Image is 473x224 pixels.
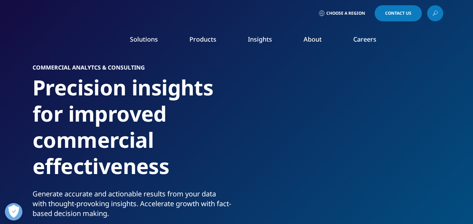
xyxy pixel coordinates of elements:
[375,5,422,21] a: Contact Us
[304,35,322,43] a: About
[89,24,443,57] nav: Primary
[326,10,365,16] span: Choose a Region
[385,11,411,15] span: Contact Us
[248,35,272,43] a: Insights
[33,189,234,223] p: Generate accurate and actionable results from your data with thought-provoking insights. Accelera...
[33,74,234,189] h1: Precision insights for improved commercial
[33,153,234,179] div: effectiveness
[33,65,234,74] h6: COMMERCIAL ANALYTCS & CONSULTING
[189,35,216,43] a: Products
[5,203,22,221] button: Open Preferences
[130,35,158,43] a: Solutions
[353,35,376,43] a: Careers
[253,65,440,204] img: 894_aerial-view-of-shanghais-highway-at-night.jpg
